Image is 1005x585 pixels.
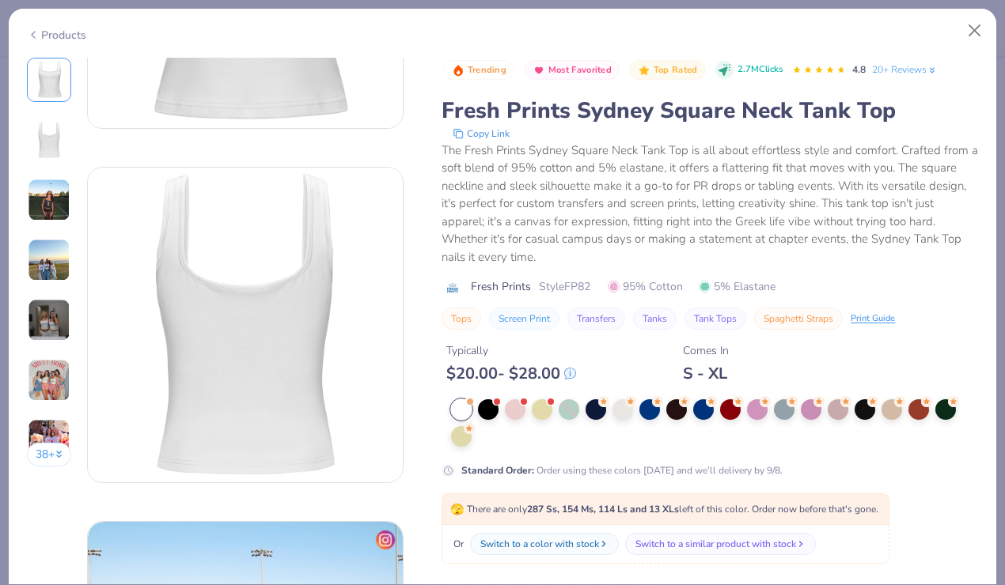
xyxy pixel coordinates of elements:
div: Products [27,27,86,43]
div: The Fresh Prints Sydney Square Neck Tank Top is all about effortless style and comfort. Crafted f... [442,142,978,266]
span: 95% Cotton [608,278,683,295]
img: Most Favorited sort [533,64,545,77]
button: Switch to a color with stock [470,533,619,555]
span: Most Favorited [548,66,612,74]
button: Tops [442,308,481,330]
span: Or [450,537,464,551]
div: $ 20.00 - $ 28.00 [446,364,576,383]
button: Transfers [567,308,625,330]
span: Trending [468,66,506,74]
span: 5% Elastane [699,278,776,295]
div: Switch to a similar product with stock [635,537,796,551]
button: Switch to a similar product with stock [625,533,816,555]
div: Order using these colors [DATE] and we’ll delivery by 9/8. [461,463,783,477]
button: Close [960,16,990,46]
img: Back [30,121,68,159]
span: Top Rated [654,66,698,74]
img: Front [30,61,68,99]
span: There are only left of this color. Order now before that's gone. [450,503,878,515]
img: User generated content [28,299,70,342]
button: 38+ [27,443,72,466]
button: Badge Button [443,60,514,81]
img: Back [88,168,403,482]
img: Top Rated sort [638,64,650,77]
img: brand logo [442,281,463,294]
img: User generated content [28,359,70,402]
button: Tank Tops [685,308,746,330]
strong: 287 Ss, 154 Ms, 114 Ls and 13 XLs [527,503,679,515]
button: Badge Button [629,60,705,81]
span: Fresh Prints [471,278,531,295]
img: User generated content [28,239,70,281]
button: Spaghetti Straps [754,308,843,330]
div: Switch to a color with stock [480,537,599,551]
button: Badge Button [524,60,620,81]
img: User generated content [28,419,70,462]
span: 2.7M Clicks [738,63,783,77]
a: 20+ Reviews [872,62,938,77]
span: 🫣 [450,502,464,517]
div: S - XL [683,364,729,383]
div: Comes In [683,342,729,359]
img: insta-icon.png [376,530,395,549]
img: Trending sort [452,64,465,77]
button: Tanks [633,308,677,330]
img: User generated content [28,179,70,221]
button: copy to clipboard [448,126,514,142]
strong: Standard Order : [461,464,534,477]
div: Typically [446,342,576,359]
div: Print Guide [851,312,895,326]
span: Style FP82 [539,278,590,295]
button: Screen Print [489,308,559,330]
div: 4.8 Stars [792,58,846,83]
span: 4.8 [852,63,866,76]
div: Fresh Prints Sydney Square Neck Tank Top [442,96,978,126]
